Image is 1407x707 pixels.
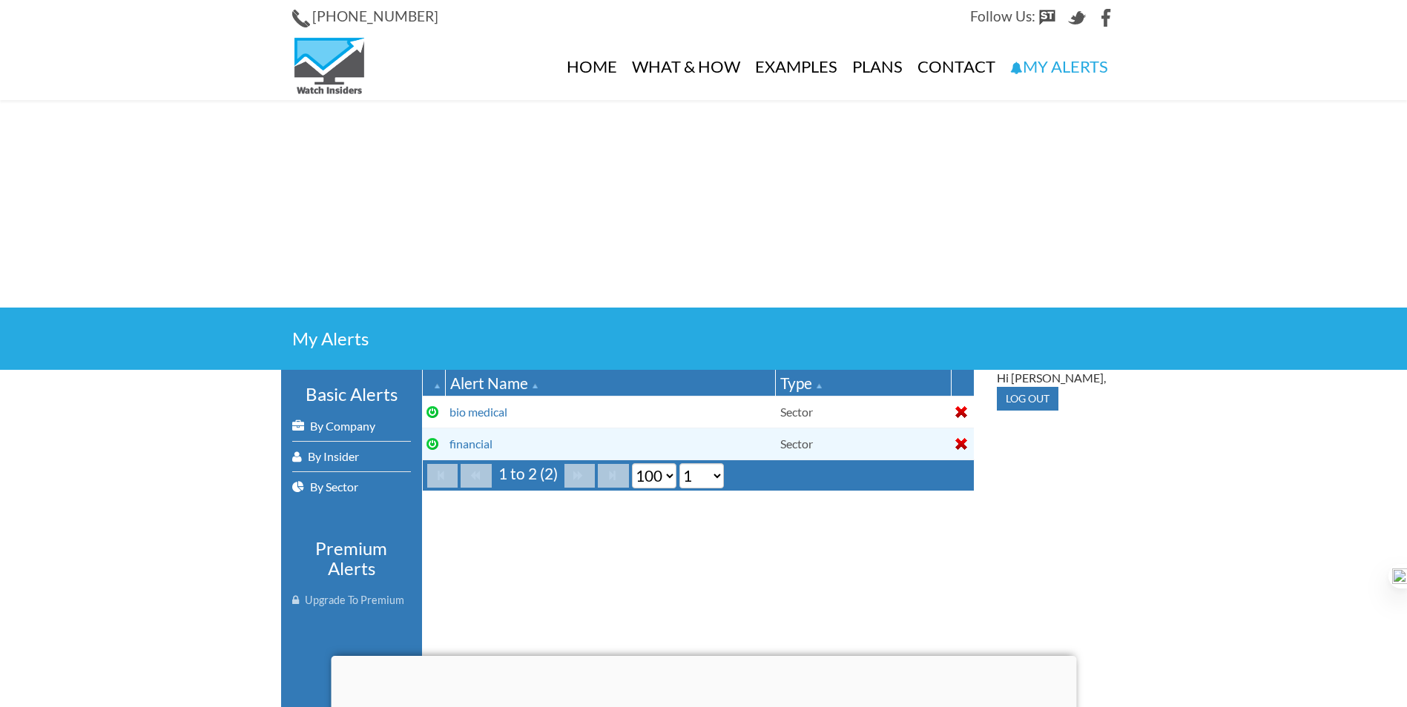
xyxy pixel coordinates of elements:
[449,405,507,419] a: bio medical
[422,370,445,396] th: : Ascending sort applied, activate to apply a descending sort
[997,370,1116,387] div: Hi [PERSON_NAME],
[997,387,1058,411] input: Log out
[1098,9,1116,27] img: Facebook
[776,370,951,396] th: Type: Ascending sort applied, activate to apply a descending sort
[312,7,438,24] span: [PHONE_NUMBER]
[910,33,1003,100] a: Contact
[450,372,771,394] div: Alert Name
[449,437,492,451] a: financial
[445,370,776,396] th: Alert Name: Ascending sort applied, activate to apply a descending sort
[679,463,724,488] select: Select page number
[292,442,411,471] a: By Insider
[495,464,561,482] span: 1 to 2 (2)
[625,33,748,100] a: What & How
[780,372,946,394] div: Type
[559,33,625,100] a: Home
[259,100,1149,308] iframe: Advertisement
[292,10,310,27] img: Phone
[970,7,1035,24] span: Follow Us:
[1003,33,1116,100] a: My Alerts
[776,396,951,428] td: Sector
[292,472,411,502] a: By Sector
[1038,9,1056,27] img: StockTwits
[292,539,411,578] h3: Premium Alerts
[292,330,1116,348] h2: My Alerts
[292,411,411,441] a: By Company
[776,428,951,459] td: Sector
[292,385,411,404] h3: Basic Alerts
[632,463,676,488] select: Select page size
[292,585,411,615] a: Upgrade To Premium
[845,33,910,100] a: Plans
[1068,9,1086,27] img: Twitter
[951,370,974,396] th: : No sort applied, activate to apply an ascending sort
[748,33,845,100] a: Examples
